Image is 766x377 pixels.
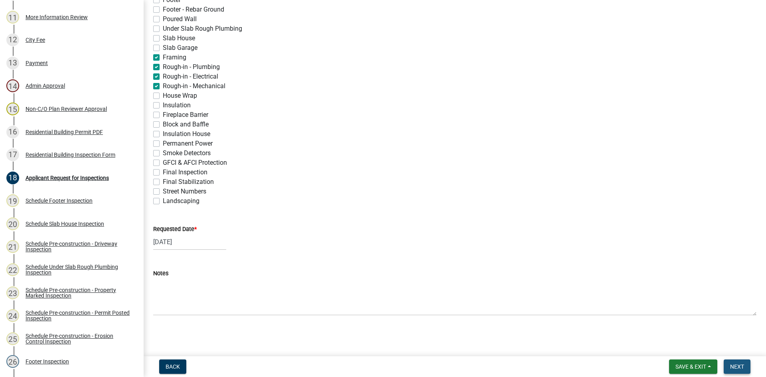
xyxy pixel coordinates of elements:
div: 24 [6,309,19,322]
div: Non-C/O Plan Reviewer Approval [26,106,107,112]
div: Schedule Pre-construction - Erosion Control Inspection [26,333,131,344]
button: Back [159,359,186,374]
span: Next [730,363,744,370]
div: 20 [6,217,19,230]
label: Street Numbers [163,187,206,196]
label: Permanent Power [163,139,213,148]
label: Rough-in - Mechanical [163,81,225,91]
div: 23 [6,286,19,299]
div: More Information Review [26,14,88,20]
div: Schedule Footer Inspection [26,198,93,203]
div: Schedule Pre-construction - Driveway Inspection [26,241,131,252]
label: Poured Wall [163,14,197,24]
div: 15 [6,103,19,115]
label: House Wrap [163,91,197,101]
div: 14 [6,79,19,92]
div: 12 [6,34,19,46]
label: Final Stabilization [163,177,214,187]
label: Insulation [163,101,191,110]
label: Final Inspection [163,168,207,177]
div: 22 [6,263,19,276]
label: Slab House [163,34,195,43]
div: 21 [6,240,19,253]
span: Back [166,363,180,370]
label: Slab Garage [163,43,197,53]
div: 26 [6,355,19,368]
div: Applicant Request for Inspections [26,175,109,181]
label: Rough-in - Plumbing [163,62,220,72]
input: mm/dd/yyyy [153,234,226,250]
label: Insulation House [163,129,210,139]
div: 18 [6,172,19,184]
label: Fireplace Barrier [163,110,208,120]
div: Footer Inspection [26,359,69,364]
div: 13 [6,57,19,69]
button: Save & Exit [669,359,717,374]
label: Requested Date [153,227,197,232]
label: Notes [153,271,168,276]
div: 19 [6,194,19,207]
div: 16 [6,126,19,138]
label: Framing [163,53,186,62]
label: Rough-in - Electrical [163,72,218,81]
button: Next [724,359,750,374]
div: Schedule Pre-construction - Property Marked Inspection [26,287,131,298]
div: Residential Building Inspection Form [26,152,115,158]
div: Schedule Slab House Inspection [26,221,104,227]
label: Under Slab Rough Plumbing [163,24,242,34]
div: Schedule Under Slab Rough Plumbing Inspection [26,264,131,275]
div: 17 [6,148,19,161]
div: Payment [26,60,48,66]
div: Schedule Pre-construction - Permit Posted Inspection [26,310,131,321]
label: Block and Baffle [163,120,209,129]
div: Residential Building Permit PDF [26,129,103,135]
span: Save & Exit [675,363,706,370]
div: City Fee [26,37,45,43]
div: 11 [6,11,19,24]
label: GFCI & AFCI Protection [163,158,227,168]
label: Landscaping [163,196,199,206]
div: 25 [6,332,19,345]
div: Admin Approval [26,83,65,89]
label: Footer - Rebar Ground [163,5,224,14]
label: Smoke Detectors [163,148,211,158]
